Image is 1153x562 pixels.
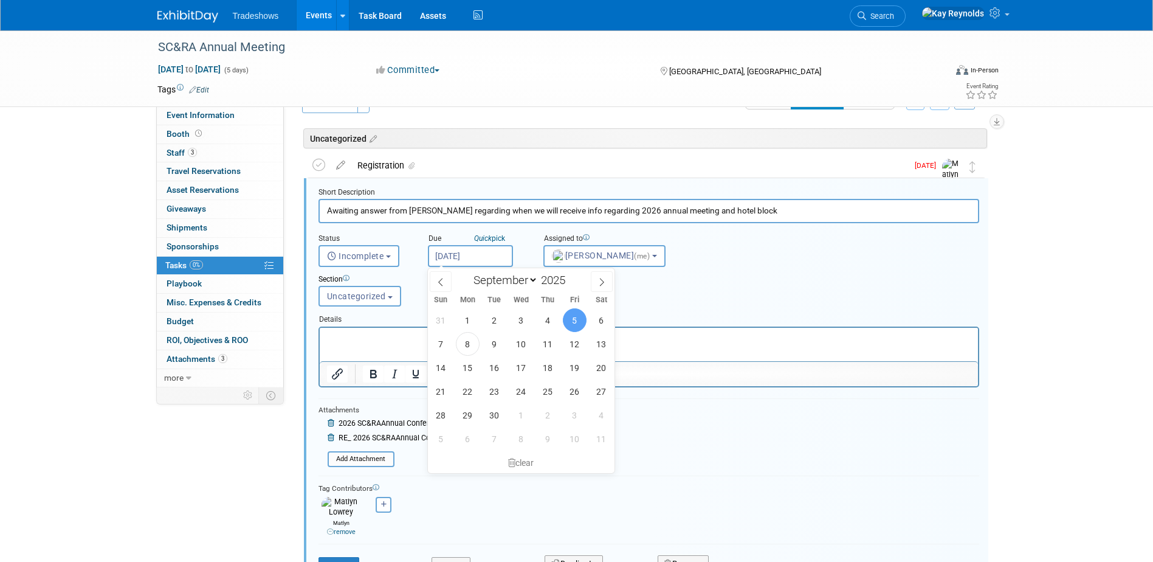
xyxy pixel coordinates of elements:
[970,66,999,75] div: In-Person
[543,245,666,267] button: [PERSON_NAME](me)
[318,234,410,245] div: Status
[590,427,613,451] span: October 11, 2025
[428,296,455,304] span: Sun
[563,308,587,332] span: September 5, 2025
[921,7,985,20] img: Kay Reynolds
[590,380,613,403] span: September 27, 2025
[965,83,998,89] div: Event Rating
[318,274,923,286] div: Section
[327,528,356,536] a: remove
[669,67,821,76] span: [GEOGRAPHIC_DATA], [GEOGRAPHIC_DATA]
[483,380,506,403] span: September 23, 2025
[429,332,453,356] span: September 7, 2025
[536,427,560,451] span: October 9, 2025
[508,296,534,304] span: Wed
[590,332,613,356] span: September 13, 2025
[363,366,384,383] button: Bold
[157,106,283,125] a: Event Information
[318,481,979,494] div: Tag Contributors
[367,132,377,144] a: Edit sections
[563,332,587,356] span: September 12, 2025
[318,199,979,223] input: Name of task or a short description
[167,223,207,232] span: Shipments
[327,291,386,301] span: Uncategorized
[238,387,259,403] td: Personalize Event Tab Strip
[866,12,894,21] span: Search
[472,234,508,243] a: Quickpick
[454,296,481,304] span: Mon
[318,286,401,307] button: Uncategorized
[193,129,204,138] span: Booth not reserved yet
[167,204,206,213] span: Giveaways
[468,272,538,288] select: Month
[157,275,283,293] a: Playbook
[157,162,283,181] a: Travel Reservations
[167,148,197,158] span: Staff
[456,356,480,380] span: September 15, 2025
[157,181,283,199] a: Asset Reservations
[543,234,695,245] div: Assigned to
[157,313,283,331] a: Budget
[384,366,405,383] button: Italic
[538,273,574,287] input: Year
[157,219,283,237] a: Shipments
[188,148,197,157] span: 3
[456,427,480,451] span: October 6, 2025
[563,380,587,403] span: September 26, 2025
[154,36,928,58] div: SC&RA Annual Meeting
[223,66,249,74] span: (5 days)
[157,144,283,162] a: Staff3
[157,10,218,23] img: ExhibitDay
[483,332,506,356] span: September 9, 2025
[561,296,588,304] span: Fri
[339,434,522,442] span: RE_ 2026 SC&RAAnnual Conference Hotel Rooms.msg
[874,63,999,82] div: Event Format
[303,128,987,148] div: Uncategorized
[590,356,613,380] span: September 20, 2025
[474,234,492,243] i: Quick
[157,294,283,312] a: Misc. Expenses & Credits
[534,296,561,304] span: Thu
[850,5,906,27] a: Search
[536,356,560,380] span: September 18, 2025
[322,518,361,536] div: Matlyn
[339,419,508,428] span: 2026 SC&RAAnnual Conference Hotel Rooms.msg
[429,308,453,332] span: August 31, 2025
[167,185,239,195] span: Asset Reservations
[483,356,506,380] span: September 16, 2025
[429,356,453,380] span: September 14, 2025
[372,64,444,77] button: Committed
[165,260,203,270] span: Tasks
[509,332,533,356] span: September 10, 2025
[157,331,283,350] a: ROI, Objectives & ROO
[509,427,533,451] span: October 8, 2025
[157,125,283,144] a: Booth
[157,200,283,218] a: Giveaways
[327,366,348,383] button: Insert/edit link
[157,64,221,75] span: [DATE] [DATE]
[590,403,613,427] span: October 4, 2025
[190,260,203,269] span: 0%
[536,308,560,332] span: September 4, 2025
[942,159,960,202] img: Matlyn Lowrey
[318,309,979,326] div: Details
[167,241,219,251] span: Sponsorships
[318,245,399,267] button: Incomplete
[429,403,453,427] span: September 28, 2025
[218,354,227,363] span: 3
[563,427,587,451] span: October 10, 2025
[456,380,480,403] span: September 22, 2025
[536,380,560,403] span: September 25, 2025
[157,257,283,275] a: Tasks0%
[969,161,976,173] i: Move task
[167,279,202,288] span: Playbook
[509,403,533,427] span: October 1, 2025
[563,356,587,380] span: September 19, 2025
[536,403,560,427] span: October 2, 2025
[164,373,184,383] span: more
[428,453,615,473] div: clear
[167,354,227,364] span: Attachments
[429,427,453,451] span: October 5, 2025
[167,166,241,176] span: Travel Reservations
